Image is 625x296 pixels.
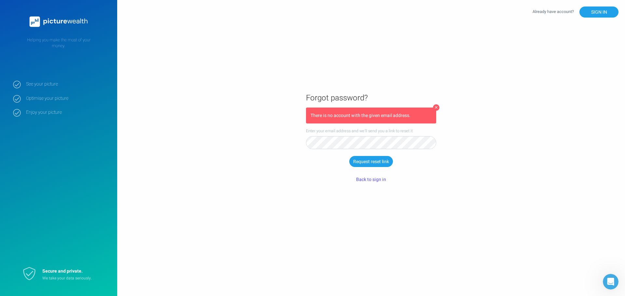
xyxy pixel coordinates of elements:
[42,268,83,275] strong: Secure and private.
[26,13,91,31] img: PictureWealth
[311,112,432,119] div: There is no account with the given email address.
[26,96,107,101] strong: Optimise your picture
[579,6,618,18] button: SIGN IN
[13,37,104,49] p: Helping you make the most of your money.
[306,93,436,103] h1: Forgot password?
[306,128,436,134] label: Enter your email address and we'll send you a link to reset it
[349,156,393,167] button: Request reset link
[26,109,107,115] strong: Enjoy your picture
[352,174,391,185] button: Back to sign in
[533,6,618,18] div: Already have account?
[603,274,618,290] iframe: Intercom live chat
[42,276,101,281] p: We take your data seriously.
[26,81,107,87] strong: See your picture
